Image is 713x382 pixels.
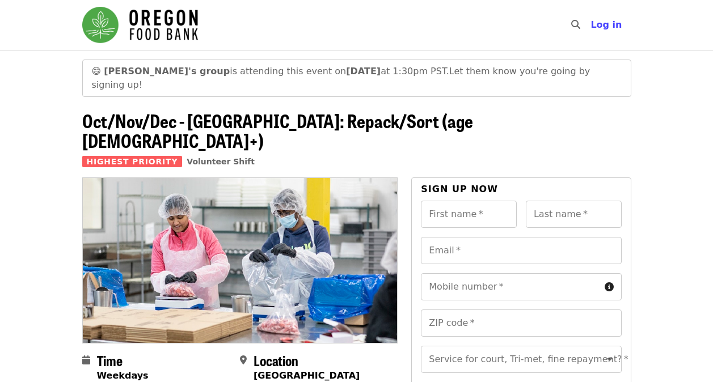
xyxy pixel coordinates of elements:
[421,273,600,300] input: Mobile number
[605,282,614,292] i: circle-info icon
[581,14,631,36] button: Log in
[526,201,622,228] input: Last name
[254,350,298,370] span: Location
[421,309,621,337] input: ZIP code
[421,201,517,228] input: First name
[82,107,473,154] span: Oct/Nov/Dec - [GEOGRAPHIC_DATA]: Repack/Sort (age [DEMOGRAPHIC_DATA]+)
[240,355,247,366] i: map-marker-alt icon
[421,237,621,264] input: Email
[82,156,183,167] span: Highest Priority
[187,157,255,166] a: Volunteer Shift
[587,11,596,39] input: Search
[97,370,149,381] strong: Weekdays
[82,355,90,366] i: calendar icon
[82,7,198,43] img: Oregon Food Bank - Home
[346,66,381,77] strong: [DATE]
[104,66,449,77] span: is attending this event on at 1:30pm PST.
[602,351,618,367] button: Open
[104,66,230,77] strong: [PERSON_NAME]'s group
[92,66,102,77] span: grinning face emoji
[83,178,398,342] img: Oct/Nov/Dec - Beaverton: Repack/Sort (age 10+) organized by Oregon Food Bank
[571,19,580,30] i: search icon
[97,350,123,370] span: Time
[421,184,498,194] span: Sign up now
[590,19,622,30] span: Log in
